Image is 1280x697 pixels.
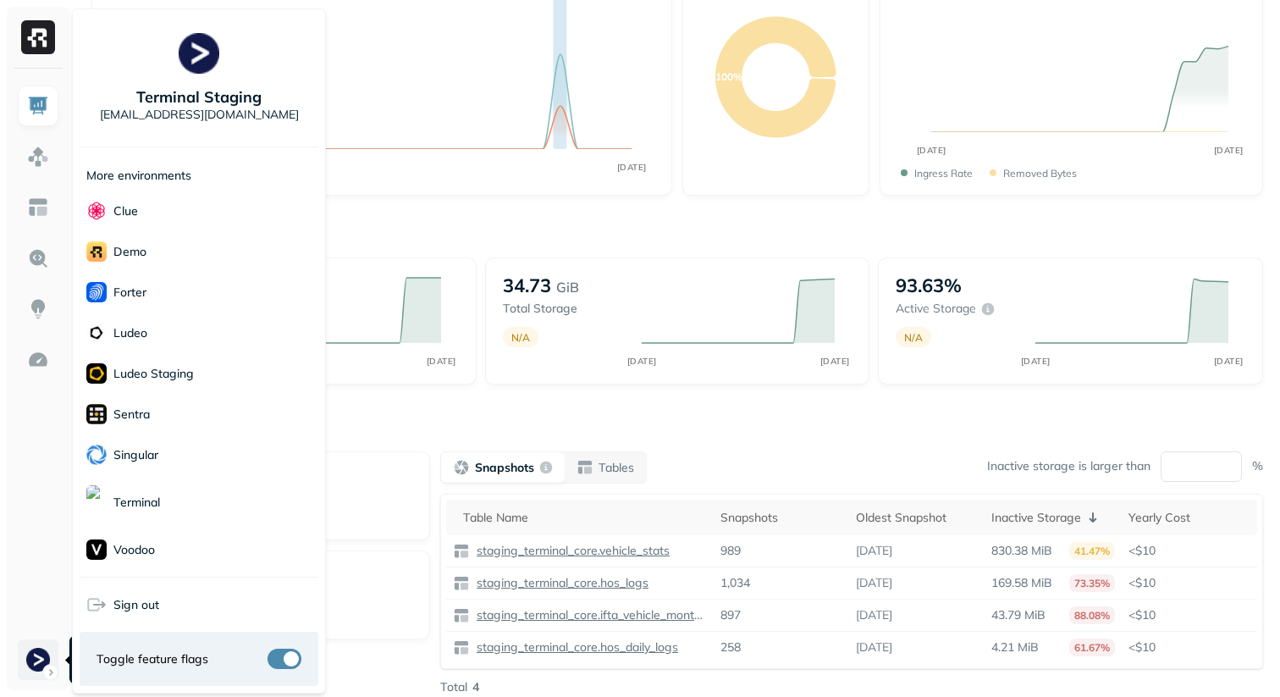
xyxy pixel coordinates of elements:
p: Clue [113,203,138,219]
img: Voodoo [86,539,107,560]
img: Forter [86,282,107,302]
img: Sentra [86,404,107,424]
p: Terminal [113,495,160,511]
p: Voodoo [113,542,155,558]
p: demo [113,244,146,260]
img: demo [86,241,107,262]
img: Ludeo [86,323,107,343]
p: Ludeo Staging [113,366,194,382]
img: Terminal Staging [179,33,219,74]
p: Terminal Staging [136,87,262,107]
p: Sentra [113,407,150,423]
img: Singular [86,445,107,465]
p: [EMAIL_ADDRESS][DOMAIN_NAME] [100,107,299,123]
p: Ludeo [113,325,147,341]
p: More environments [86,168,191,184]
img: Ludeo Staging [86,363,107,384]
p: Singular [113,447,158,463]
span: Sign out [113,597,159,613]
span: Toggle feature flags [97,651,208,667]
img: Clue [86,201,107,221]
img: Terminal [86,485,107,519]
p: Forter [113,285,146,301]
